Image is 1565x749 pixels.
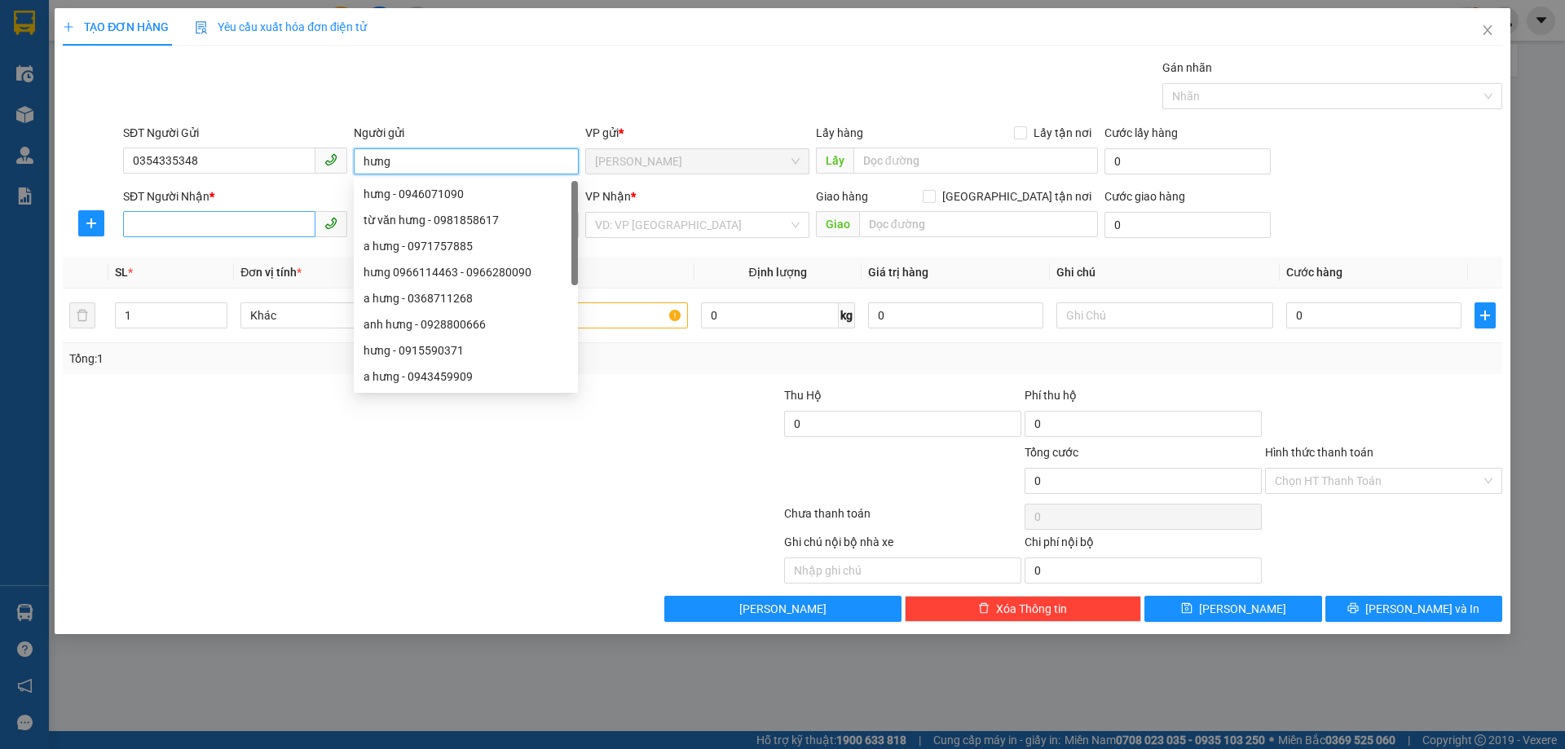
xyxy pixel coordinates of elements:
span: VP Nhận [585,190,631,203]
button: deleteXóa Thông tin [905,596,1142,622]
span: TẠO ĐƠN HÀNG [63,20,169,33]
label: Hình thức thanh toán [1265,446,1373,459]
div: Ghi chú nội bộ nhà xe [784,533,1021,557]
span: [PERSON_NAME] và In [1365,600,1479,618]
div: từ văn hưng - 0981858617 [354,207,578,233]
div: hưng - 0915590371 [354,337,578,363]
div: Phí thu hộ [1025,386,1262,411]
div: hưng - 0946071090 [364,185,568,203]
div: anh hưng - 0928800666 [364,315,568,333]
input: Ghi Chú [1056,302,1273,328]
span: Khác [250,303,447,328]
span: [PERSON_NAME] [739,600,827,618]
span: phone [324,217,337,230]
span: Giao [816,211,859,237]
button: Close [1465,8,1510,54]
span: Đơn vị tính [240,266,302,279]
span: plus [79,217,104,230]
span: delete [978,602,990,615]
div: từ văn hưng - 0981858617 [364,211,568,229]
button: plus [78,210,104,236]
button: save[PERSON_NAME] [1144,596,1321,622]
div: anh hưng - 0928800666 [354,311,578,337]
span: phone [324,153,337,166]
input: 0 [868,302,1043,328]
span: Lấy hàng [816,126,863,139]
div: SĐT Người Gửi [123,124,347,142]
button: printer[PERSON_NAME] và In [1325,596,1502,622]
label: Cước giao hàng [1104,190,1185,203]
div: hưng 0966114463 - 0966280090 [354,259,578,285]
div: a hưng - 0943459909 [364,368,568,386]
div: a hưng - 0971757885 [354,233,578,259]
div: a hưng - 0368711268 [364,289,568,307]
span: Xóa Thông tin [996,600,1067,618]
span: close [1481,24,1494,37]
div: hưng - 0915590371 [364,341,568,359]
div: Người gửi [354,124,578,142]
input: Nhập ghi chú [784,557,1021,584]
div: VP gửi [585,124,809,142]
span: plus [63,21,74,33]
img: icon [195,21,208,34]
div: SĐT Người Nhận [123,187,347,205]
input: Cước lấy hàng [1104,148,1271,174]
div: Chi phí nội bộ [1025,533,1262,557]
div: a hưng - 0368711268 [354,285,578,311]
input: VD: Bàn, Ghế [470,302,687,328]
span: kg [839,302,855,328]
span: Tổng cước [1025,446,1078,459]
span: Lý Nhân [595,149,800,174]
span: Thu Hộ [784,389,822,402]
input: Dọc đường [859,211,1098,237]
button: delete [69,302,95,328]
span: Định lượng [749,266,807,279]
th: Ghi chú [1050,257,1280,289]
label: Gán nhãn [1162,61,1212,74]
div: Chưa thanh toán [782,504,1023,533]
button: plus [1475,302,1496,328]
span: Lấy tận nơi [1027,124,1098,142]
span: Lấy [816,148,853,174]
div: hưng - 0946071090 [354,181,578,207]
div: a hưng - 0971757885 [364,237,568,255]
span: Yêu cầu xuất hóa đơn điện tử [195,20,367,33]
span: [PERSON_NAME] [1199,600,1286,618]
span: plus [1475,309,1495,322]
div: hưng 0966114463 - 0966280090 [364,263,568,281]
span: Giao hàng [816,190,868,203]
button: [PERSON_NAME] [664,596,902,622]
span: save [1181,602,1192,615]
input: Cước giao hàng [1104,212,1271,238]
label: Cước lấy hàng [1104,126,1178,139]
span: printer [1347,602,1359,615]
div: Tổng: 1 [69,350,604,368]
span: Giá trị hàng [868,266,928,279]
div: a hưng - 0943459909 [354,363,578,390]
input: Dọc đường [853,148,1098,174]
span: Cước hàng [1286,266,1342,279]
span: SL [115,266,128,279]
span: [GEOGRAPHIC_DATA] tận nơi [936,187,1098,205]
